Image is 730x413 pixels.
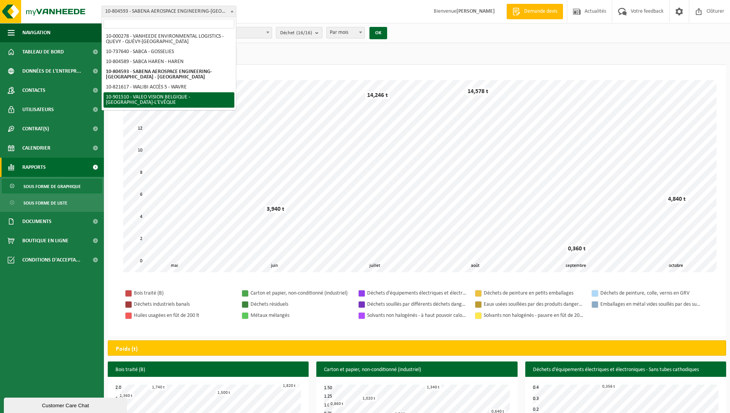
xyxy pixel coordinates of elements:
div: Carton et papier, non-conditionné (industriel) [251,288,351,298]
h3: Déchets d'équipements électriques et électroniques - Sans tubes cathodiques [525,361,726,378]
div: 1,020 t [361,396,377,401]
span: Boutique en ligne [22,231,68,250]
a: Sous forme de liste [2,195,102,210]
count: (16/16) [296,30,312,35]
li: 10-821617 - WALIBI ACCÈS 5 - WAVRE [104,82,234,92]
div: Huiles usagées en fût de 200 lt [134,311,234,320]
span: Contacts [22,81,45,100]
a: Sous forme de graphique [2,179,102,193]
span: Contrat(s) [22,119,49,138]
span: Rapports [22,158,46,177]
span: Sous forme de liste [23,196,67,210]
button: OK [369,27,387,39]
span: 10-804593 - SABENA AEROSPACE ENGINEERING-CHARLEROI - GOSSELIES [102,6,236,17]
strong: [PERSON_NAME] [456,8,495,14]
div: Déchets d'équipements électriques et électroniques - Sans tubes cathodiques [367,288,467,298]
div: 1,340 t [425,385,441,390]
div: Déchets industriels banals [134,300,234,309]
span: Par mois [327,27,364,38]
div: Déchets de peinture, colle, vernis en GRV [600,288,700,298]
li: 10-983590 - VALEO VISION - REMITRANS - GHISLENGHIEN [104,108,234,118]
li: 10-737640 - SABCA - GOSSELIES [104,47,234,57]
div: 4,840 t [666,195,688,203]
div: 14,246 t [365,92,390,99]
h2: Poids (t) [108,341,145,358]
span: Tableau de bord [22,42,64,62]
div: 1,820 t [281,383,297,389]
div: 0,360 t [566,245,588,253]
div: Eaux usées souillées par des produits dangereux [484,300,584,309]
button: Déchet(16/16) [276,27,322,38]
div: 1,360 t [118,393,134,399]
span: Navigation [22,23,50,42]
iframe: chat widget [4,396,129,413]
div: Emballages en métal vides souillés par des substances dangereuses [600,300,700,309]
div: Solvants non halogénés - à haut pouvoir calorifique en fût 200L [367,311,467,320]
span: Par mois [326,27,365,38]
span: Calendrier [22,138,50,158]
h3: Bois traité (B) [108,361,309,378]
span: Conditions d'accepta... [22,250,80,270]
h3: Carton et papier, non-conditionné (industriel) [316,361,517,378]
span: Données de l'entrepr... [22,62,81,81]
span: Documents [22,212,52,231]
li: 10-804589 - SABCA HAREN - HAREN [104,57,234,67]
div: Déchets résiduels [251,300,351,309]
div: Déchets souillés par différents déchets dangereux [367,300,467,309]
div: 0,356 t [600,384,617,390]
div: 0,860 t [329,401,345,407]
div: 1,500 t [215,390,232,396]
span: Demande devis [522,8,559,15]
div: Métaux mélangés [251,311,351,320]
div: 14,578 t [466,88,490,95]
li: 10-901510 - VALEO VISION BELGIQUE - [GEOGRAPHIC_DATA]-L'EVÊQUE [104,92,234,108]
div: 3,940 t [265,205,286,213]
span: Sous forme de graphique [23,179,81,194]
span: Utilisateurs [22,100,54,119]
li: 10-804593 - SABENA AEROSPACE ENGINEERING-[GEOGRAPHIC_DATA] - [GEOGRAPHIC_DATA] [104,67,234,82]
li: 10-000278 - VANHEEDE ENVIRONMENTAL LOGISTICS - QUEVY - QUÉVY-[GEOGRAPHIC_DATA] [104,32,234,47]
a: Demande devis [506,4,563,19]
div: Bois traité (B) [134,288,234,298]
div: Solvants non halogénés - pauvre en fût de 200lt [484,311,584,320]
span: Déchet [280,27,312,39]
div: Déchets de peinture en petits emballages [484,288,584,298]
div: 1,740 t [150,385,167,390]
